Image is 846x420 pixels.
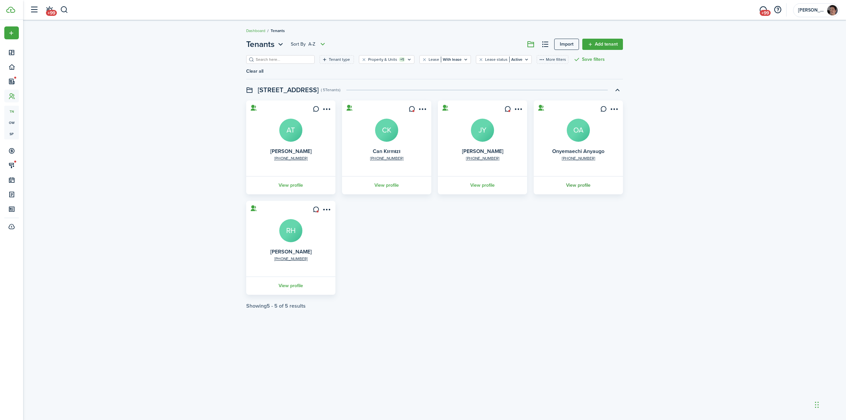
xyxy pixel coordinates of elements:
filter-tag-counter: +1 [399,57,405,62]
button: Clear all [246,69,263,74]
a: [PERSON_NAME] [462,147,503,155]
a: Import [554,39,579,50]
span: Sort by [291,41,308,48]
button: Sort byA-Z [291,40,327,48]
button: Open menu [321,106,331,115]
a: sp [4,128,19,139]
button: Open menu [291,40,327,48]
span: Tenants [246,38,275,50]
a: [PHONE_NUMBER] [274,155,308,161]
span: Tenants [271,28,285,34]
button: Clear filter [422,57,427,62]
a: Can Kırmızı [373,147,400,155]
swimlane-title: [STREET_ADDRESS] [258,85,319,95]
a: Onyemaechi Anyaugo [552,147,604,155]
a: Messaging [757,2,769,19]
iframe: Chat Widget [813,388,846,420]
a: [PHONE_NUMBER] [562,155,595,161]
a: OA [567,119,590,142]
img: Andy [827,5,838,16]
tenant-list-swimlane-item: Toggle accordion [246,100,623,309]
button: More filters [537,55,568,64]
a: [PHONE_NUMBER] [274,256,308,262]
a: View profile [533,176,624,194]
filter-tag-label: Property & Units [368,57,397,62]
filter-tag-label: Tenant type [329,57,350,62]
span: A-Z [308,41,315,48]
button: Open menu [417,106,427,115]
swimlane-subtitle: ( 5 Tenants ) [321,87,340,93]
input: Search here... [254,57,312,63]
span: Andy [798,8,825,13]
button: Open menu [608,106,619,115]
span: +99 [46,10,57,16]
a: CK [375,119,398,142]
button: Toggle accordion [612,84,623,95]
filter-tag-label: Lease [429,57,439,62]
button: Open menu [4,26,19,39]
button: Clear filter [478,57,484,62]
a: Add tenant [582,39,623,50]
filter-tag-label: Lease status [485,57,508,62]
a: [PERSON_NAME] [270,248,312,255]
filter-tag-value: With lease [441,57,462,62]
pagination-page-total: 5 - 5 of 5 [267,302,288,310]
button: Open menu [513,106,523,115]
a: Dashboard [246,28,265,34]
button: Save filters [573,55,605,64]
span: +99 [760,10,771,16]
button: Open menu [321,206,331,215]
button: Open resource center [772,4,783,16]
filter-tag: Open filter [359,55,414,64]
button: Open sidebar [28,4,40,16]
a: RH [279,219,302,242]
button: Open menu [246,38,285,50]
button: Search [60,4,68,16]
a: Notifications [43,2,56,19]
a: View profile [245,176,336,194]
img: TenantCloud [6,7,15,13]
a: AT [279,119,302,142]
button: Clear filter [361,57,367,62]
a: [PHONE_NUMBER] [466,155,499,161]
div: Showing results [246,303,306,309]
filter-tag-value: Active [509,57,522,62]
a: [PHONE_NUMBER] [370,155,404,161]
div: Drag [815,395,819,415]
a: View profile [245,277,336,295]
a: [PERSON_NAME] [270,147,312,155]
a: tn [4,106,19,117]
button: Tenants [246,38,285,50]
filter-tag: Open filter [476,55,532,64]
a: ow [4,117,19,128]
filter-tag: Open filter [320,55,354,64]
filter-tag: Open filter [419,55,471,64]
a: JY [471,119,494,142]
a: View profile [437,176,528,194]
a: View profile [341,176,432,194]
